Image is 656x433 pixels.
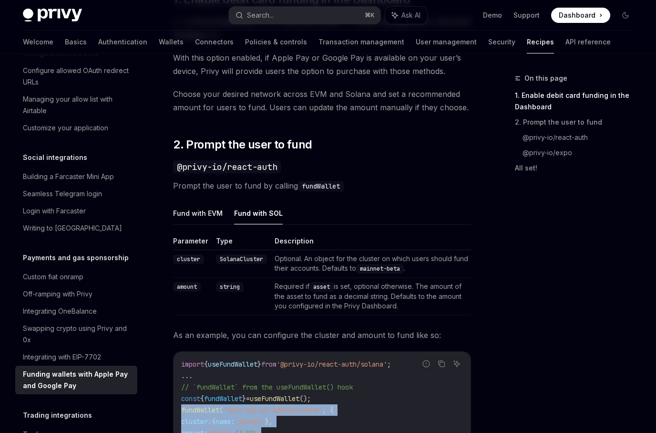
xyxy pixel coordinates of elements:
[271,236,471,250] th: Description
[173,51,471,78] span: With this option enabled, if Apple Pay or Google Pay is available on your user’s device, Privy wi...
[15,366,137,394] a: Funding wallets with Apple Pay and Google Pay
[23,351,101,363] div: Integrating with EIP-7702
[23,271,83,283] div: Custom fiat onramp
[618,8,633,23] button: Toggle dark mode
[318,31,404,53] a: Transaction management
[356,264,404,274] code: mainnet-beta
[23,222,122,234] div: Writing to [GEOGRAPHIC_DATA]
[246,394,250,403] span: =
[15,62,137,91] a: Configure allowed OAuth redirect URLs
[524,73,567,84] span: On this page
[23,31,53,53] a: Welcome
[208,360,257,369] span: useFundWallet
[322,406,334,414] span: , {
[181,383,353,391] span: // `fundWallet` from the useFundWallet() hook
[23,205,86,217] div: Login with Farcaster
[257,360,261,369] span: }
[23,369,132,391] div: Funding wallets with Apple Pay and Google Pay
[23,65,132,88] div: Configure allowed OAuth redirect URLs
[219,406,223,414] span: (
[435,358,448,370] button: Copy the contents from the code block
[309,282,334,292] code: asset
[15,119,137,137] a: Customize your application
[23,410,92,421] h5: Trading integrations
[401,11,420,20] span: Ask AI
[277,360,387,369] span: '@privy-io/react-auth/solana'
[265,417,273,426] span: },
[23,122,108,134] div: Customize your application
[15,220,137,237] a: Writing to [GEOGRAPHIC_DATA]
[385,7,427,24] button: Ask AI
[204,394,242,403] span: fundWallet
[387,360,391,369] span: ;
[559,11,595,20] span: Dashboard
[451,358,463,370] button: Ask AI
[488,31,515,53] a: Security
[212,417,215,426] span: {
[247,10,274,21] div: Search...
[235,417,265,426] span: 'devnet'
[23,323,132,346] div: Swapping crypto using Privy and 0x
[223,406,322,414] span: 'your-wallet-address-here'
[515,115,641,130] a: 2. Prompt the user to fund
[527,31,554,53] a: Recipes
[65,31,87,53] a: Basics
[523,130,641,145] a: @privy-io/react-auth
[181,371,193,380] span: ...
[15,303,137,320] a: Integrating OneBalance
[181,394,200,403] span: const
[212,236,271,250] th: Type
[98,31,147,53] a: Authentication
[173,254,204,264] code: cluster
[23,171,114,182] div: Building a Farcaster Mini App
[204,360,208,369] span: {
[23,288,92,300] div: Off-ramping with Privy
[513,11,540,20] a: Support
[15,185,137,202] a: Seamless Telegram login
[242,394,246,403] span: }
[298,181,344,191] code: fundWallet
[200,394,204,403] span: {
[229,7,380,24] button: Search...⌘K
[23,94,132,116] div: Managing your allow list with Airtable
[15,268,137,285] a: Custom fiat onramp
[299,394,311,403] span: ();
[250,394,299,403] span: useFundWallet
[420,358,432,370] button: Report incorrect code
[15,320,137,349] a: Swapping crypto using Privy and 0x
[483,11,502,20] a: Demo
[181,360,204,369] span: import
[515,160,641,176] a: All set!
[15,202,137,220] a: Login with Farcaster
[15,168,137,185] a: Building a Farcaster Mini App
[216,282,244,292] code: string
[23,188,102,200] div: Seamless Telegram login
[181,406,219,414] span: fundWallet
[245,31,307,53] a: Policies & controls
[523,145,641,160] a: @privy-io/expo
[23,9,82,22] img: dark logo
[159,31,184,53] a: Wallets
[515,88,641,115] a: 1. Enable debit card funding in the Dashboard
[173,179,471,192] span: Prompt the user to fund by calling
[23,152,87,163] h5: Social integrations
[173,87,471,114] span: Choose your desired network across EVM and Solana and set a recommended amount for users to fund....
[261,360,277,369] span: from
[181,417,212,426] span: cluster:
[23,252,129,264] h5: Payments and gas sponsorship
[15,91,137,119] a: Managing your allow list with Airtable
[365,11,375,19] span: ⌘ K
[15,349,137,366] a: Integrating with EIP-7702
[234,202,283,224] button: Fund with SOL
[195,31,234,53] a: Connectors
[271,250,471,278] td: Optional. An object for the cluster on which users should fund their accounts. Defaults to .
[173,137,312,152] span: 2. Prompt the user to fund
[215,417,235,426] span: name:
[216,254,267,264] code: SolanaCluster
[173,236,212,250] th: Parameter
[565,31,611,53] a: API reference
[23,306,97,317] div: Integrating OneBalance
[551,8,610,23] a: Dashboard
[173,160,281,173] code: @privy-io/react-auth
[173,282,201,292] code: amount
